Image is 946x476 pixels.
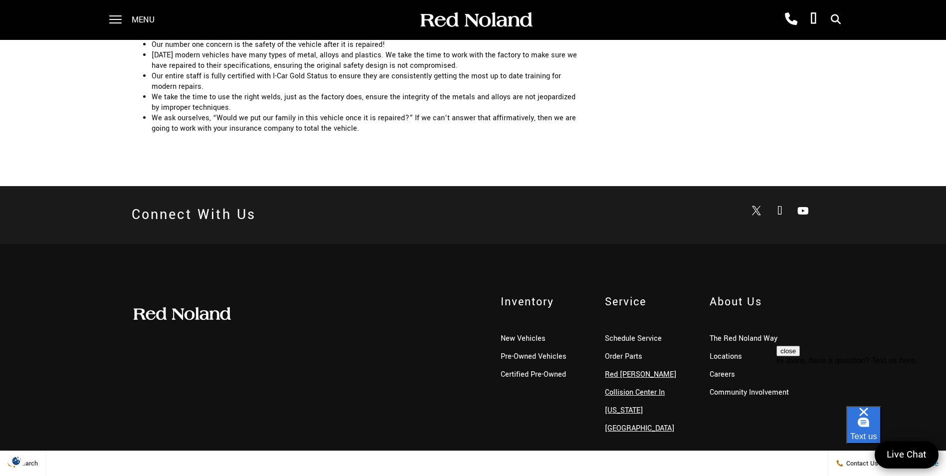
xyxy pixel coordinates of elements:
[793,201,813,221] a: Open Youtube-play in a new window
[605,333,662,344] a: Schedule Service
[152,50,582,71] li: [DATE] modern vehicles have many types of metal, alloys and plastics. We take the time to work wi...
[710,369,735,380] a: Careers
[132,201,256,229] h2: Connect With Us
[605,294,695,310] span: Service
[710,387,789,398] a: Community Involvement
[501,369,566,380] a: Certified Pre-Owned
[418,11,533,29] img: Red Noland Auto Group
[152,39,582,50] li: Our number one concern is the safety of the vehicle after it is repaired!
[875,441,939,469] a: Live Chat
[5,456,28,466] section: Click to Open Cookie Consent Modal
[501,333,546,344] a: New Vehicles
[710,294,814,310] span: About Us
[747,202,766,222] a: Open Twitter in a new window
[152,92,582,113] li: We take the time to use the right welds, just as the factory does, ensure the integrity of the me...
[152,113,582,134] li: We ask ourselves, “Would we put our family in this vehicle once it is repaired?” If we can’t answ...
[710,333,777,344] a: The Red Noland Way
[152,71,582,92] li: Our entire staff is fully certified with I-Car Gold Status to ensure they are consistently gettin...
[605,351,642,362] a: Order Parts
[710,351,742,362] a: Locations
[501,294,590,310] span: Inventory
[770,201,790,221] a: Open Facebook in a new window
[882,448,932,462] span: Live Chat
[501,351,567,362] a: Pre-Owned Vehicles
[132,306,231,321] img: Red Noland Auto Group
[776,346,946,454] iframe: podium webchat widget prompt
[605,369,676,434] a: Red [PERSON_NAME] Collision Center In [US_STATE][GEOGRAPHIC_DATA]
[5,456,28,466] img: Opt-Out Icon
[844,459,878,468] span: Contact Us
